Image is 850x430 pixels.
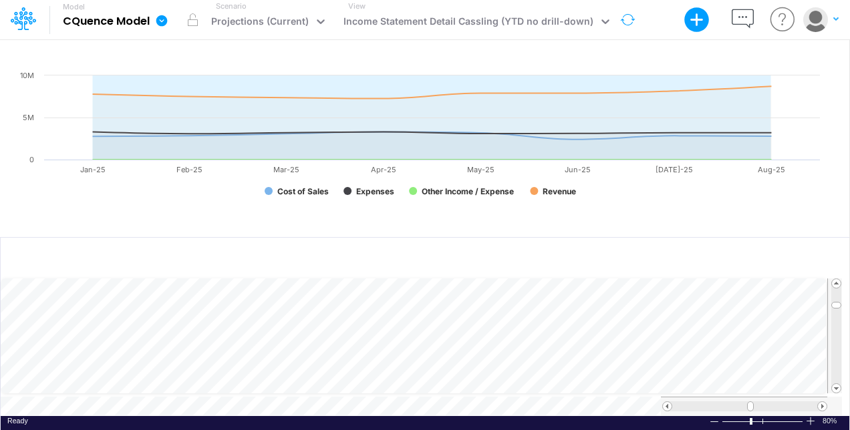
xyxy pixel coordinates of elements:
span: Ready [7,417,28,425]
text: Jun-25 [565,165,591,174]
div: Income Statement Detail Cassling (YTD no drill-down) [343,14,593,31]
text: Mar-25 [273,165,299,174]
div: Zoom Out [709,417,720,427]
text: Other Income / Expense [422,186,514,196]
text: 10M [20,71,34,80]
div: Zoom [722,416,805,426]
div: Projections (Current) [211,14,309,31]
label: View [348,1,366,12]
b: CQuence Model [63,15,150,28]
text: [DATE]-25 [656,165,693,174]
text: Apr-25 [371,165,396,174]
text: Cost of Sales [277,186,329,196]
label: Scenario [216,1,247,12]
text: 5M [23,113,34,122]
text: May-25 [467,165,494,174]
text: Jan-25 [80,165,106,174]
text: Aug-25 [758,165,785,174]
text: 0 [29,155,34,164]
span: 80% [823,416,843,426]
text: Expenses [356,186,394,196]
div: Zoom [750,418,752,425]
label: Model [63,3,85,11]
text: Feb-25 [176,165,202,174]
div: Zoom In [805,416,816,426]
div: In Ready mode [7,416,28,426]
text: Revenue [543,186,576,196]
div: Zoom level [823,416,843,426]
